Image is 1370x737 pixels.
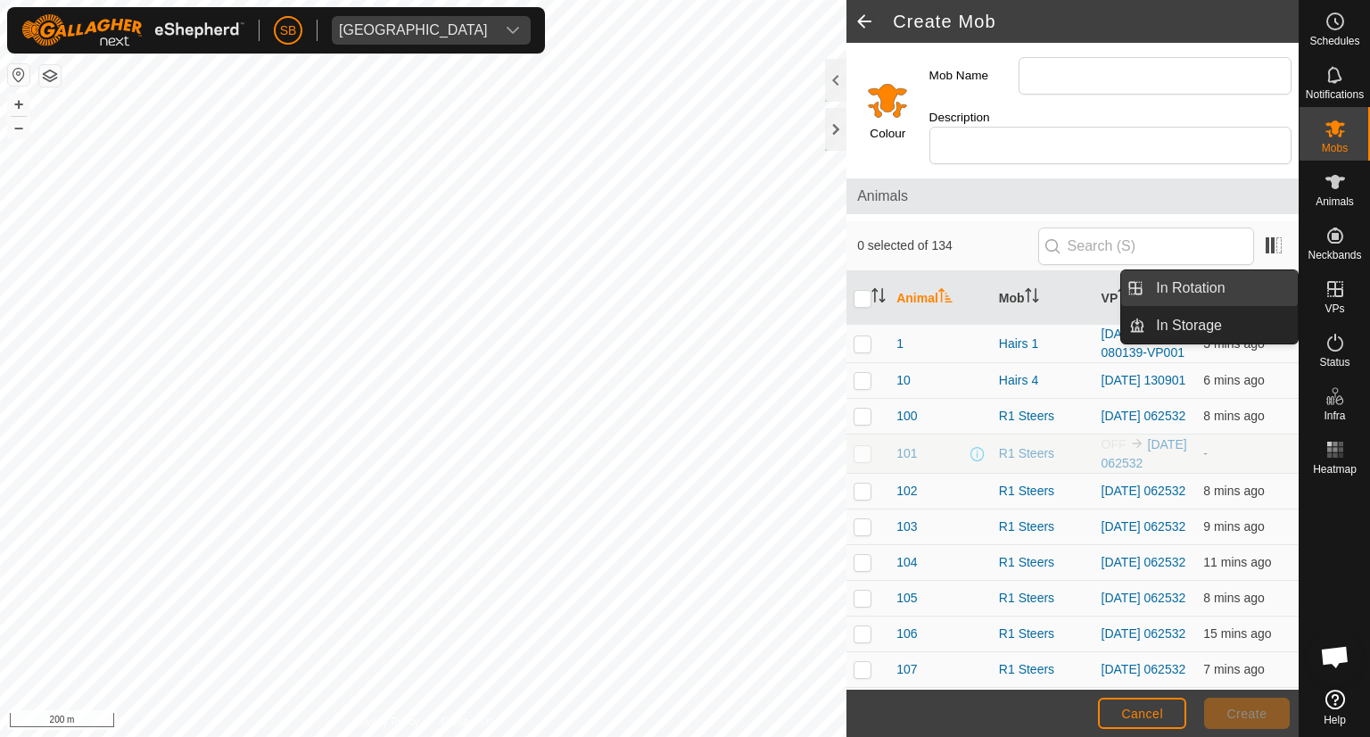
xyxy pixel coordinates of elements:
[1203,373,1264,387] span: 9 Oct 2025, 1:25 pm
[1118,291,1132,305] p-sorticon: Activate to sort
[1309,36,1359,46] span: Schedules
[999,553,1087,572] div: R1 Steers
[1203,662,1264,676] span: 9 Oct 2025, 1:24 pm
[1313,464,1357,475] span: Heatmap
[896,589,917,608] span: 105
[896,335,904,353] span: 1
[999,335,1087,353] div: Hairs 1
[21,14,244,46] img: Gallagher Logo
[1121,270,1298,306] li: In Rotation
[1204,698,1290,729] button: Create
[1102,555,1186,569] a: [DATE] 062532
[871,291,886,305] p-sorticon: Activate to sort
[999,660,1087,679] div: R1 Steers
[1102,591,1186,605] a: [DATE] 062532
[1130,436,1144,451] img: to
[1025,291,1039,305] p-sorticon: Activate to sort
[992,271,1094,325] th: Mob
[1203,446,1208,460] span: -
[1319,357,1349,368] span: Status
[1203,336,1264,351] span: 9 Oct 2025, 1:28 pm
[8,64,29,86] button: Reset Map
[339,23,488,37] div: [GEOGRAPHIC_DATA]
[889,271,992,325] th: Animal
[1038,228,1254,265] input: Search (S)
[1102,409,1186,423] a: [DATE] 062532
[1308,250,1361,261] span: Neckbands
[929,57,1019,95] label: Mob Name
[999,407,1087,426] div: R1 Steers
[1156,315,1222,336] span: In Storage
[896,444,917,463] span: 101
[1203,626,1271,641] span: 9 Oct 2025, 1:16 pm
[1102,327,1184,360] a: [DATE] 080139-VP001
[1227,707,1267,721] span: Create
[929,109,1019,127] label: Description
[1325,303,1344,314] span: VPs
[1121,308,1298,344] li: In Storage
[896,553,917,572] span: 104
[999,518,1087,536] div: R1 Steers
[1322,143,1348,153] span: Mobs
[999,371,1087,390] div: Hairs 4
[1324,410,1345,421] span: Infra
[1203,484,1264,498] span: 9 Oct 2025, 1:23 pm
[857,186,1288,207] span: Animals
[1121,707,1163,721] span: Cancel
[1306,89,1364,100] span: Notifications
[39,65,61,87] button: Map Layers
[332,16,495,45] span: Tangihanga station
[1203,519,1264,534] span: 9 Oct 2025, 1:22 pm
[1203,409,1264,423] span: 9 Oct 2025, 1:23 pm
[1094,271,1197,325] th: VP
[1102,662,1186,676] a: [DATE] 062532
[8,117,29,138] button: –
[1145,308,1298,344] a: In Storage
[896,625,917,643] span: 106
[1156,277,1225,299] span: In Rotation
[896,371,911,390] span: 10
[1145,270,1298,306] a: In Rotation
[280,21,297,40] span: SB
[999,482,1087,501] div: R1 Steers
[999,444,1087,463] div: R1 Steers
[1102,373,1186,387] a: [DATE] 130901
[938,291,953,305] p-sorticon: Activate to sort
[893,11,1299,32] h2: Create Mob
[896,482,917,501] span: 102
[1203,591,1264,605] span: 9 Oct 2025, 1:23 pm
[999,589,1087,608] div: R1 Steers
[896,407,917,426] span: 100
[1098,698,1186,729] button: Cancel
[1102,519,1186,534] a: [DATE] 062532
[1308,630,1362,683] div: Open chat
[1102,484,1186,498] a: [DATE] 062532
[441,714,493,730] a: Contact Us
[1102,437,1127,451] span: OFF
[1324,715,1346,725] span: Help
[353,714,420,730] a: Privacy Policy
[870,125,905,143] label: Colour
[857,236,1037,255] span: 0 selected of 134
[8,94,29,115] button: +
[999,625,1087,643] div: R1 Steers
[1203,555,1271,569] span: 9 Oct 2025, 1:20 pm
[896,518,917,536] span: 103
[1316,196,1354,207] span: Animals
[495,16,531,45] div: dropdown trigger
[1102,626,1186,641] a: [DATE] 062532
[896,660,917,679] span: 107
[1300,683,1370,733] a: Help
